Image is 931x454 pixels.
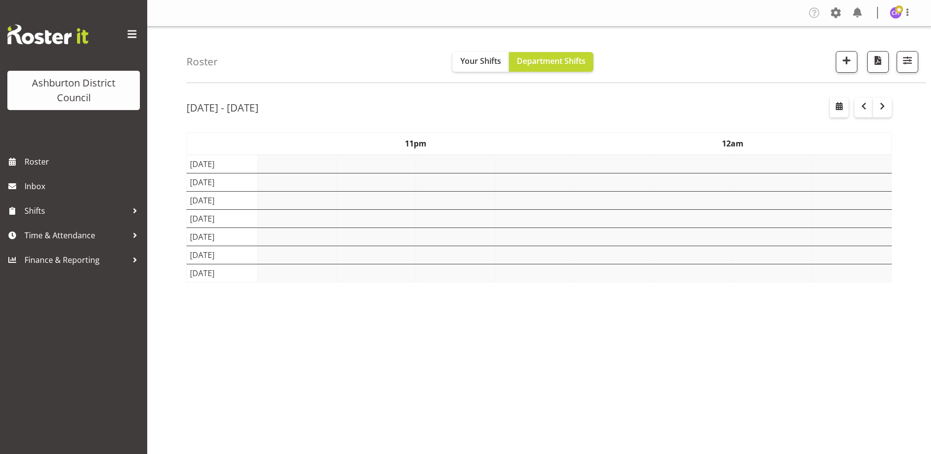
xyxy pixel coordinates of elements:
[187,155,258,173] td: [DATE]
[25,203,128,218] span: Shifts
[574,132,891,155] th: 12am
[186,56,218,67] h4: Roster
[186,101,259,114] h2: [DATE] - [DATE]
[897,51,918,73] button: Filter Shifts
[890,7,902,19] img: chalotter-hydes5348.jpg
[460,56,501,66] span: Your Shifts
[25,179,142,194] span: Inbox
[257,132,574,155] th: 11pm
[7,25,88,44] img: Rosterit website logo
[187,246,258,264] td: [DATE]
[830,98,849,117] button: Select a specific date within the roster.
[17,76,130,105] div: Ashburton District Council
[452,52,509,72] button: Your Shifts
[25,253,128,267] span: Finance & Reporting
[517,56,585,66] span: Department Shifts
[836,51,857,73] button: Add a new shift
[187,264,258,282] td: [DATE]
[25,154,142,169] span: Roster
[187,191,258,209] td: [DATE]
[25,228,128,243] span: Time & Attendance
[509,52,593,72] button: Department Shifts
[187,173,258,191] td: [DATE]
[867,51,889,73] button: Download a PDF of the roster according to the set date range.
[187,209,258,227] td: [DATE]
[187,227,258,246] td: [DATE]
